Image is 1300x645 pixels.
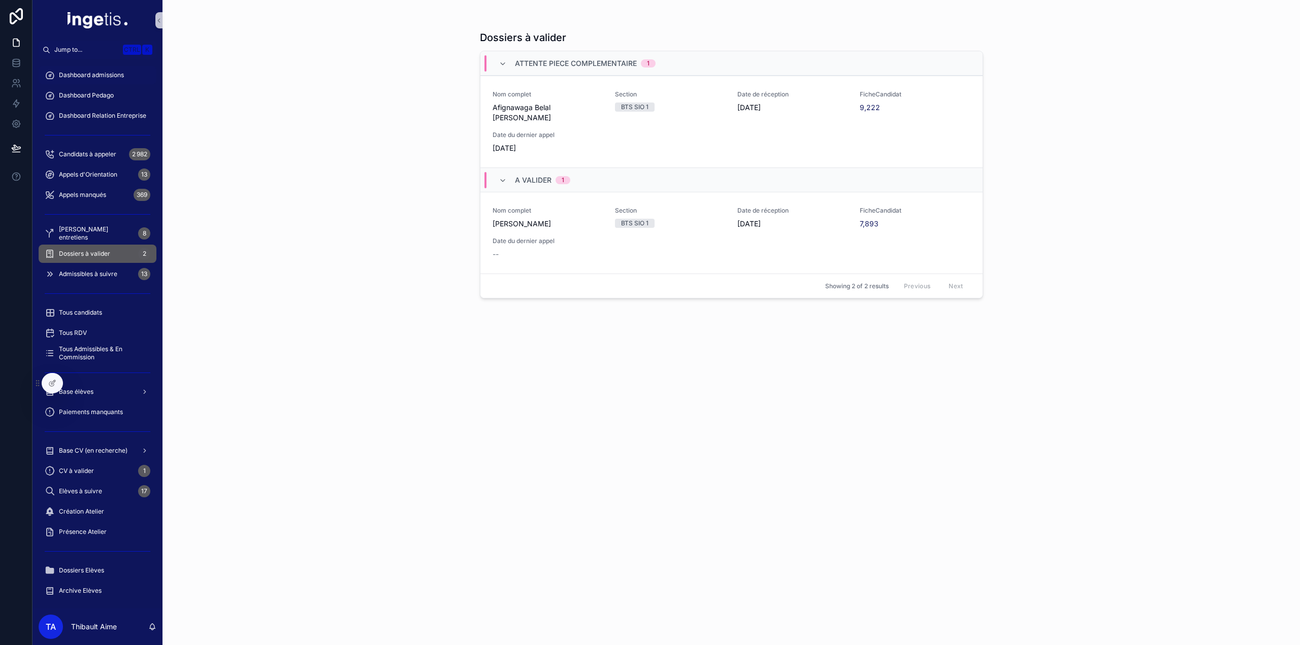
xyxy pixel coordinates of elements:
[860,90,970,98] span: FicheCandidat
[493,90,603,98] span: Nom complet
[138,248,150,260] div: 2
[493,103,603,123] span: Afignawaga Belal [PERSON_NAME]
[123,45,141,55] span: Ctrl
[39,86,156,105] a: Dashboard Pedago
[737,207,848,215] span: Date de réception
[615,90,725,98] span: Section
[39,224,156,243] a: [PERSON_NAME] entretiens8
[59,487,102,495] span: Elèves à suivre
[59,507,104,516] span: Création Atelier
[138,465,150,477] div: 1
[59,270,117,278] span: Admissibles à suivre
[39,107,156,125] a: Dashboard Relation Entreprise
[59,447,127,455] span: Base CV (en recherche)
[860,219,879,229] a: 7,893
[39,145,156,163] a: Candidats à appeler2 982
[39,582,156,600] a: Archive Elèves
[59,388,93,396] span: Base élèves
[737,219,848,229] span: [DATE]
[493,207,603,215] span: Nom complet
[54,46,119,54] span: Jump to...
[39,523,156,541] a: Présence Atelier
[39,165,156,184] a: Appels d'Orientation13
[59,71,124,79] span: Dashboard admissions
[59,171,117,179] span: Appels d'Orientation
[39,303,156,322] a: Tous candidats
[138,485,150,497] div: 17
[480,30,566,45] h1: Dossiers à valider
[59,467,94,475] span: CV à valider
[59,225,134,242] span: [PERSON_NAME] entretiens
[39,66,156,84] a: Dashboard admissions
[59,191,106,199] span: Appels manqués
[515,58,637,69] span: Attente piece complementaire
[737,103,848,113] span: [DATE]
[39,324,156,342] a: Tous RDV
[621,219,648,228] div: BTS SIO 1
[493,237,603,245] span: Date du dernier appel
[59,150,116,158] span: Candidats à appeler
[59,566,104,574] span: Dossiers Elèves
[39,403,156,421] a: Paiements manquants
[68,12,127,28] img: App logo
[562,176,564,184] div: 1
[39,186,156,204] a: Appels manqués369
[493,249,499,259] span: --
[39,383,156,401] a: Base élèves
[493,143,603,153] span: [DATE]
[515,175,551,185] span: A valider
[59,408,123,416] span: Paiements manquants
[59,587,102,595] span: Archive Elèves
[493,219,603,229] span: [PERSON_NAME]
[39,265,156,283] a: Admissibles à suivre13
[59,309,102,317] span: Tous candidats
[39,245,156,263] a: Dossiers à valider2
[138,168,150,181] div: 13
[825,282,889,290] span: Showing 2 of 2 results
[480,192,983,274] a: Nom complet[PERSON_NAME]SectionBTS SIO 1Date de réception[DATE]FicheCandidat7,893Date du dernier ...
[59,329,87,337] span: Tous RDV
[615,207,725,215] span: Section
[39,462,156,480] a: CV à valider1
[39,344,156,362] a: Tous Admissibles & En Commission
[59,250,110,258] span: Dossiers à valider
[39,442,156,460] a: Base CV (en recherche)
[138,268,150,280] div: 13
[138,227,150,240] div: 8
[143,46,151,54] span: K
[134,189,150,201] div: 369
[480,76,983,167] a: Nom completAfignawaga Belal [PERSON_NAME]SectionBTS SIO 1Date de réception[DATE]FicheCandidat9,22...
[621,103,648,112] div: BTS SIO 1
[860,103,880,113] a: 9,222
[129,148,150,160] div: 2 982
[71,622,117,632] p: Thibault Aime
[647,59,649,67] div: 1
[39,41,156,59] button: Jump to...CtrlK
[737,90,848,98] span: Date de réception
[46,621,56,633] span: TA
[860,207,970,215] span: FicheCandidat
[59,91,114,99] span: Dashboard Pedago
[59,345,146,361] span: Tous Admissibles & En Commission
[32,59,162,608] div: scrollable content
[39,482,156,500] a: Elèves à suivre17
[59,528,107,536] span: Présence Atelier
[39,561,156,580] a: Dossiers Elèves
[39,502,156,521] a: Création Atelier
[59,112,146,120] span: Dashboard Relation Entreprise
[493,131,603,139] span: Date du dernier appel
